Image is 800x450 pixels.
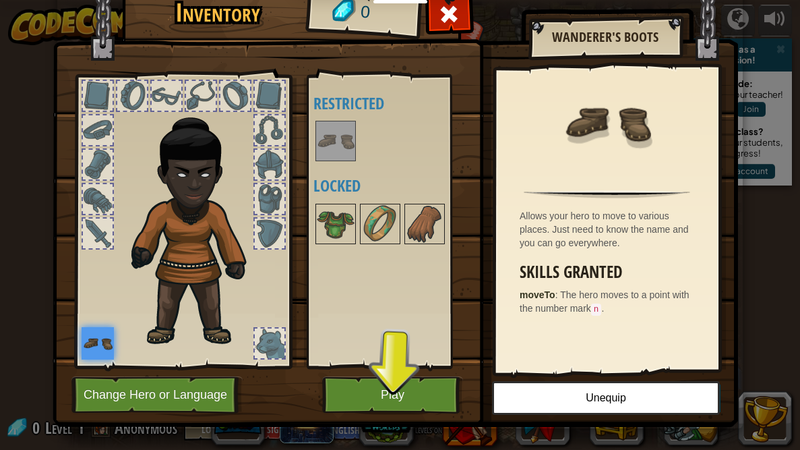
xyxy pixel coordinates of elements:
[317,122,355,160] img: portrait.png
[520,209,701,250] div: Allows your hero to move to various places. Just need to know the name and you can go everywhere.
[317,205,355,243] img: portrait.png
[82,327,114,360] img: portrait.png
[542,30,669,45] h2: Wanderer's Boots
[406,205,443,243] img: portrait.png
[520,289,555,300] strong: moveTo
[591,304,602,316] code: n
[555,289,561,300] span: :
[520,289,689,314] span: The hero moves to a point with the number mark .
[524,190,690,198] img: hr.png
[563,79,651,167] img: portrait.png
[520,263,701,281] h3: Skills Granted
[313,94,472,112] h4: Restricted
[492,381,720,415] button: Unequip
[125,101,270,349] img: champion_hair.png
[313,177,472,194] h4: Locked
[71,376,243,414] button: Change Hero or Language
[322,376,463,414] button: Play
[361,205,399,243] img: portrait.png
